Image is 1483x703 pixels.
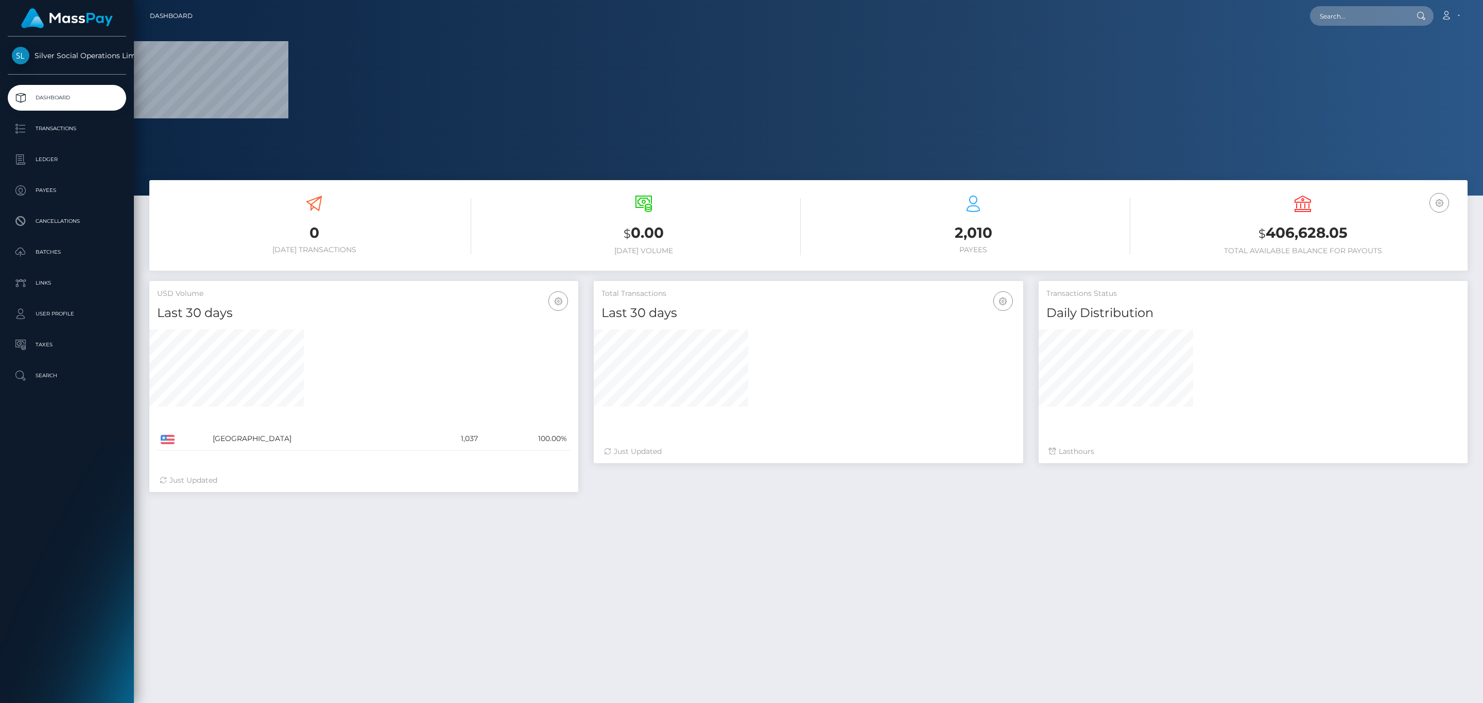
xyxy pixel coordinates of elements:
td: 100.00% [481,427,571,451]
h4: Daily Distribution [1046,304,1460,322]
img: Silver Social Operations Limited [12,47,29,64]
td: [GEOGRAPHIC_DATA] [209,427,422,451]
p: Links [12,275,122,291]
small: $ [1258,226,1266,241]
h6: Total Available Balance for Payouts [1146,247,1460,255]
h5: USD Volume [157,289,571,299]
img: US.png [161,435,175,444]
a: Cancellations [8,208,126,234]
div: Last hours [1049,446,1457,457]
input: Search... [1310,6,1407,26]
p: Transactions [12,121,122,136]
h6: Payees [816,245,1130,254]
h5: Transactions Status [1046,289,1460,299]
h3: 406,628.05 [1146,223,1460,244]
h5: Total Transactions [601,289,1015,299]
p: Cancellations [12,214,122,229]
p: User Profile [12,306,122,322]
p: Taxes [12,337,122,353]
p: Payees [12,183,122,198]
div: Just Updated [160,475,568,486]
a: Dashboard [150,5,193,27]
h3: 0 [157,223,471,243]
div: Just Updated [604,446,1012,457]
small: $ [624,226,631,241]
a: Ledger [8,147,126,172]
p: Search [12,368,122,383]
a: Dashboard [8,85,126,111]
h4: Last 30 days [157,304,571,322]
p: Ledger [12,152,122,167]
img: MassPay Logo [21,8,113,28]
a: Links [8,270,126,296]
h4: Last 30 days [601,304,1015,322]
td: 1,037 [422,427,481,451]
h6: [DATE] Volume [487,247,801,255]
h3: 2,010 [816,223,1130,243]
h6: [DATE] Transactions [157,245,471,254]
a: Payees [8,178,126,203]
a: Taxes [8,332,126,358]
a: Transactions [8,116,126,142]
p: Dashboard [12,90,122,106]
a: User Profile [8,301,126,327]
a: Batches [8,239,126,265]
h3: 0.00 [487,223,801,244]
span: Silver Social Operations Limited [8,51,126,60]
a: Search [8,363,126,389]
p: Batches [12,244,122,260]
